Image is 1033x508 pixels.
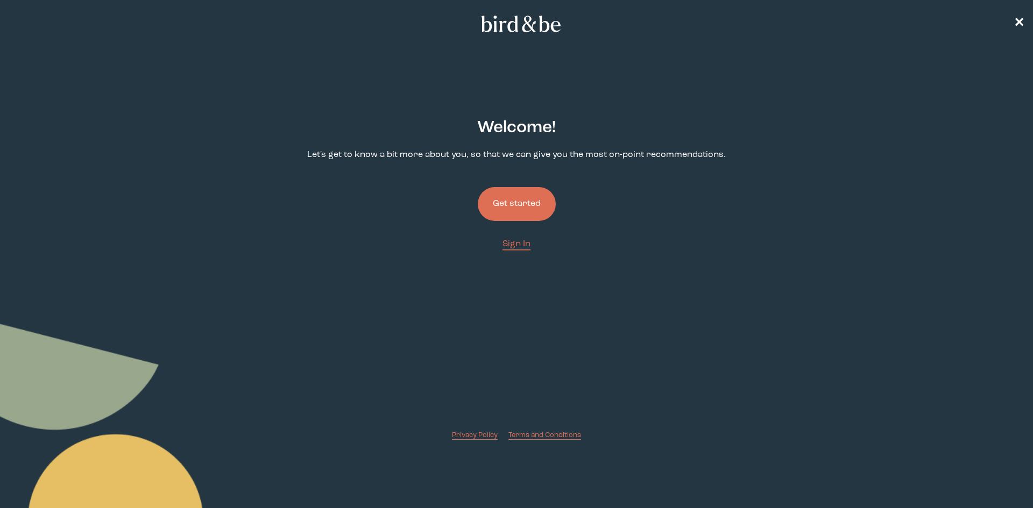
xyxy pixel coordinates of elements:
a: Get started [478,170,556,238]
a: Sign In [503,238,530,251]
a: ✕ [1014,15,1024,33]
a: Terms and Conditions [508,430,581,440]
span: Sign In [503,240,530,248]
button: Get started [478,187,556,221]
a: Privacy Policy [452,430,498,440]
p: Let's get to know a bit more about you, so that we can give you the most on-point recommendations. [307,149,726,161]
iframe: Gorgias live chat messenger [979,457,1022,497]
span: Terms and Conditions [508,432,581,439]
span: Privacy Policy [452,432,498,439]
h2: Welcome ! [477,116,556,140]
span: ✕ [1014,17,1024,30]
